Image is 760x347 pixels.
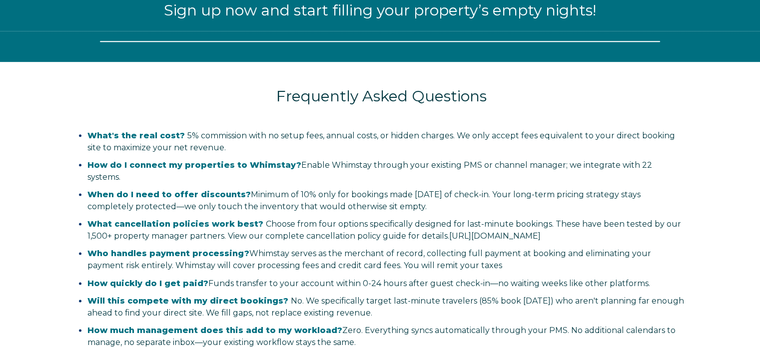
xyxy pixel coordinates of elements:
strong: How much management does this add to my workload? [87,326,342,335]
span: What cancellation policies work best? [87,219,263,229]
span: What's the real cost? [87,131,185,140]
strong: Who handles payment processing? [87,249,249,258]
span: Minimum of 10% [251,190,316,199]
strong: How quickly do I get paid? [87,279,208,288]
a: Vínculo https://salespage.whimstay.com/cancellation-policy-options [449,231,541,241]
strong: When do I need to offer discounts? [87,190,251,199]
span: Sign up now and start filling your property’s empty nights! [164,1,596,19]
span: Frequently Asked Questions [276,87,487,105]
span: Whimstay serves as the merchant of record, collecting full payment at booking and eliminating you... [87,249,651,270]
span: 5% commission with no setup fees, annual costs, or hidden charges. We only accept fees equivalent... [87,131,675,152]
span: only for bookings made [DATE] of check-in. Your long-term pricing strategy stays completely prote... [87,190,641,211]
span: Will this compete with my direct bookings? [87,296,288,306]
span: Zero. Everything syncs automatically through your PMS. No additional calendars to manage, no sepa... [87,326,676,347]
span: Funds transfer to your account within 0-24 hours after guest check-in—no waiting weeks like other... [87,279,650,288]
span: No. We specifically target last-minute travelers (85% book [DATE]) who aren't planning far enough... [87,296,684,318]
span: Choose from four options specifically designed for last-minute bookings. These have been tested b... [87,219,681,241]
strong: How do I connect my properties to Whimstay? [87,160,301,170]
span: Enable Whimstay through your existing PMS or channel manager; we integrate with 22 systems. [87,160,652,182]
